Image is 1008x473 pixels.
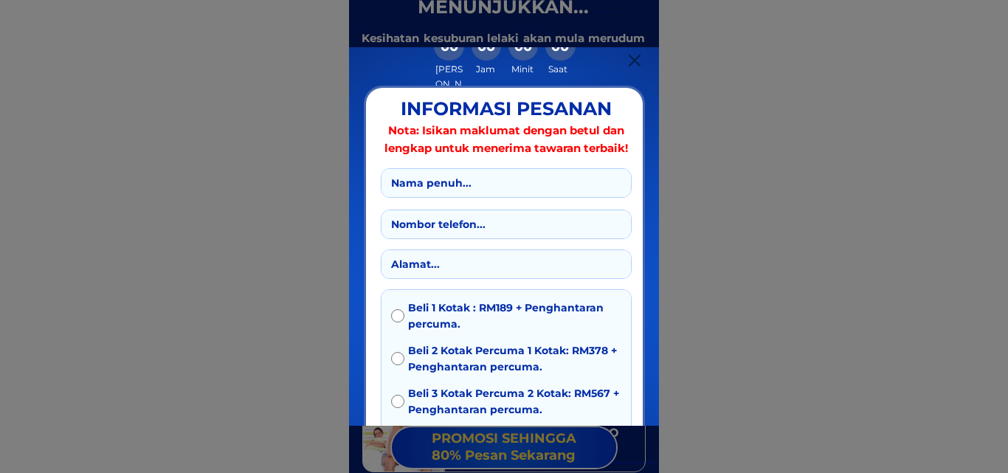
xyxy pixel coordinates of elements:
input: Nama penuh... [387,169,625,197]
span: Beli 1 Kotak : RM189 + Penghantaran percuma. [408,300,621,333]
div: Jam [471,62,500,76]
input: Nombor telefon... [387,210,625,238]
div: INFORMASI PESANAN [388,96,624,122]
div: [PERSON_NAME] [434,62,463,105]
div: Saat [543,62,573,76]
span: Beli 2 Kotak Percuma 1 Kotak: RM378 + Penghantaran percuma. [408,342,621,376]
span: Beli 3 Kotak Percuma 2 Kotak: RM567 + Penghantaran percuma. [408,385,621,418]
div: Minit [508,62,537,76]
input: Alamat... [387,250,625,278]
div: Nota: Isikan maklumat dengan betul dan lengkap untuk menerima tawaran terbaik! [379,122,635,157]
